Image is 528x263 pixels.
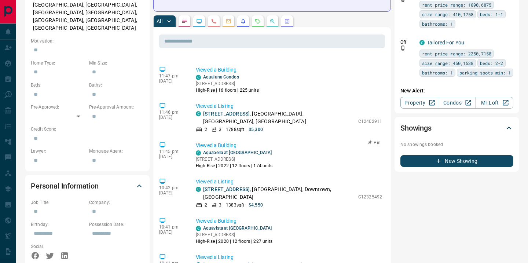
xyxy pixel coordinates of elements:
span: rent price range: 2250,7150 [422,50,491,57]
svg: Requests [255,18,261,24]
p: All [157,19,162,24]
a: Aquavista at [GEOGRAPHIC_DATA] [203,226,272,231]
span: size range: 450,1538 [422,59,473,67]
h2: Personal Information [31,180,99,192]
p: C12325492 [358,194,382,200]
p: Pre-Approved: [31,104,85,110]
p: [DATE] [159,154,185,159]
span: parking spots min: 1 [459,69,511,76]
p: Viewed a Building [196,142,382,149]
p: Pre-Approval Amount: [89,104,144,110]
p: Viewed a Listing [196,253,382,261]
svg: Push Notification Only [400,45,406,51]
p: Baths: [89,82,144,88]
p: High-Rise | 2022 | 12 floors | 174 units [196,162,273,169]
p: High-Rise | 2020 | 12 floors | 227 units [196,238,273,245]
a: Aqualuna Condos [203,74,239,80]
p: Birthday: [31,221,85,228]
p: Motivation: [31,38,144,44]
svg: Agent Actions [284,18,290,24]
a: Tailored For You [427,40,464,45]
a: [STREET_ADDRESS] [203,111,250,117]
a: Condos [438,97,476,109]
p: 3 [219,202,221,208]
p: Job Title: [31,199,85,206]
p: 2 [205,202,207,208]
p: Viewed a Building [196,217,382,225]
p: , [GEOGRAPHIC_DATA], Downtown, [GEOGRAPHIC_DATA] [203,186,355,201]
p: , [GEOGRAPHIC_DATA], [GEOGRAPHIC_DATA], [GEOGRAPHIC_DATA] [203,110,355,125]
div: condos.ca [196,150,201,156]
p: [STREET_ADDRESS] [196,156,273,162]
a: Property [400,97,438,109]
p: Company: [89,199,144,206]
p: Beds: [31,82,85,88]
p: Home Type: [31,60,85,66]
p: Lawyer: [31,148,85,154]
span: rent price range: 1890,6875 [422,1,491,8]
a: Mr.Loft [476,97,513,109]
span: bathrooms: 1 [422,20,453,28]
svg: Emails [225,18,231,24]
p: Viewed a Building [196,66,382,74]
a: Aquabella at [GEOGRAPHIC_DATA] [203,150,272,155]
button: New Showing [400,155,513,167]
p: Viewed a Listing [196,178,382,186]
p: [DATE] [159,78,185,84]
p: 11:47 pm [159,73,185,78]
p: 10:41 pm [159,224,185,230]
div: condos.ca [196,111,201,116]
p: Off [400,39,415,45]
svg: Listing Alerts [240,18,246,24]
p: 1788 sqft [226,126,244,133]
p: $5,300 [249,126,263,133]
div: condos.ca [196,226,201,231]
p: [STREET_ADDRESS] [196,80,259,87]
span: bathrooms: 1 [422,69,453,76]
svg: Lead Browsing Activity [196,18,202,24]
p: [DATE] [159,230,185,235]
p: 11:46 pm [159,110,185,115]
p: C12402911 [358,118,382,125]
p: Viewed a Listing [196,102,382,110]
p: Possession Date: [89,221,144,228]
div: condos.ca [419,40,425,45]
div: condos.ca [196,187,201,192]
p: [DATE] [159,190,185,196]
p: [DATE] [159,115,185,120]
a: [STREET_ADDRESS] [203,186,250,192]
p: 3 [219,126,221,133]
div: Showings [400,119,513,137]
p: $4,550 [249,202,263,208]
div: Personal Information [31,177,144,195]
svg: Notes [181,18,187,24]
p: 10:42 pm [159,185,185,190]
span: beds: 1-1 [480,11,503,18]
p: New Alert: [400,87,513,95]
p: [STREET_ADDRESS] [196,231,273,238]
p: No showings booked [400,141,513,148]
svg: Calls [211,18,217,24]
p: Social: [31,243,85,250]
p: 2 [205,126,207,133]
div: condos.ca [196,75,201,80]
p: 11:45 pm [159,149,185,154]
p: 1383 sqft [226,202,244,208]
svg: Opportunities [269,18,275,24]
p: Min Size: [89,60,144,66]
span: size range: 410,1758 [422,11,473,18]
h2: Showings [400,122,432,134]
p: Credit Score: [31,126,144,132]
span: beds: 2-2 [480,59,503,67]
p: Mortgage Agent: [89,148,144,154]
button: Pin [364,139,385,146]
p: High-Rise | 16 floors | 225 units [196,87,259,94]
